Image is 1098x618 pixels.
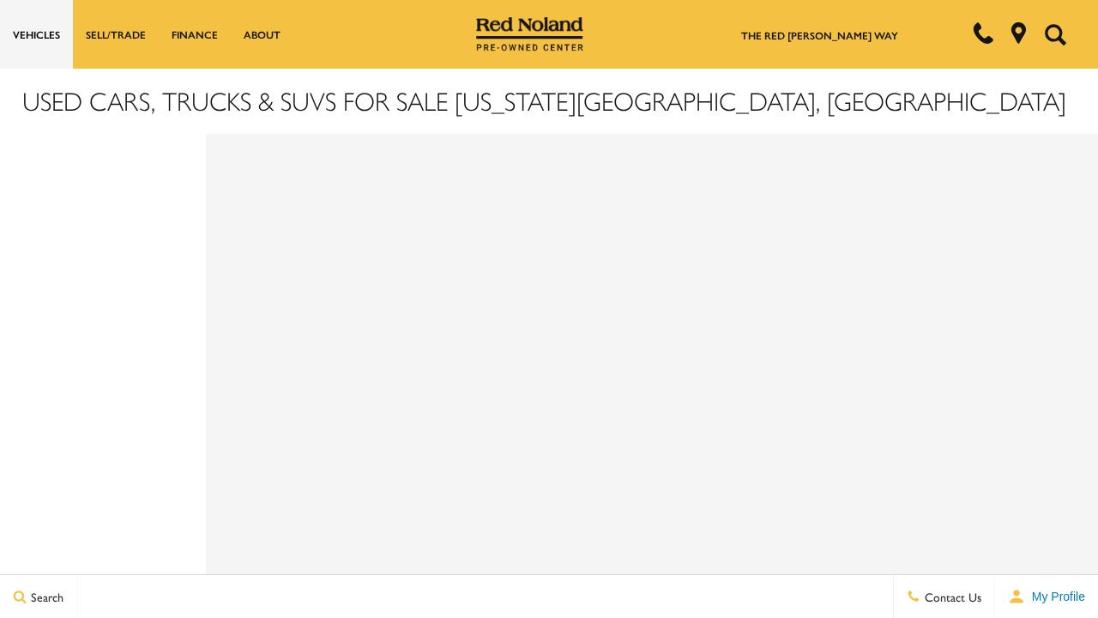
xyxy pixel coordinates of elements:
a: Red Noland Pre-Owned [476,23,584,40]
button: Open the search field [1038,1,1072,68]
span: My Profile [1025,590,1085,603]
a: The Red [PERSON_NAME] Way [741,27,898,43]
span: Search [27,588,63,605]
span: Contact Us [920,588,981,605]
button: user-profile-menu [995,575,1098,618]
img: Red Noland Pre-Owned [476,17,584,51]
